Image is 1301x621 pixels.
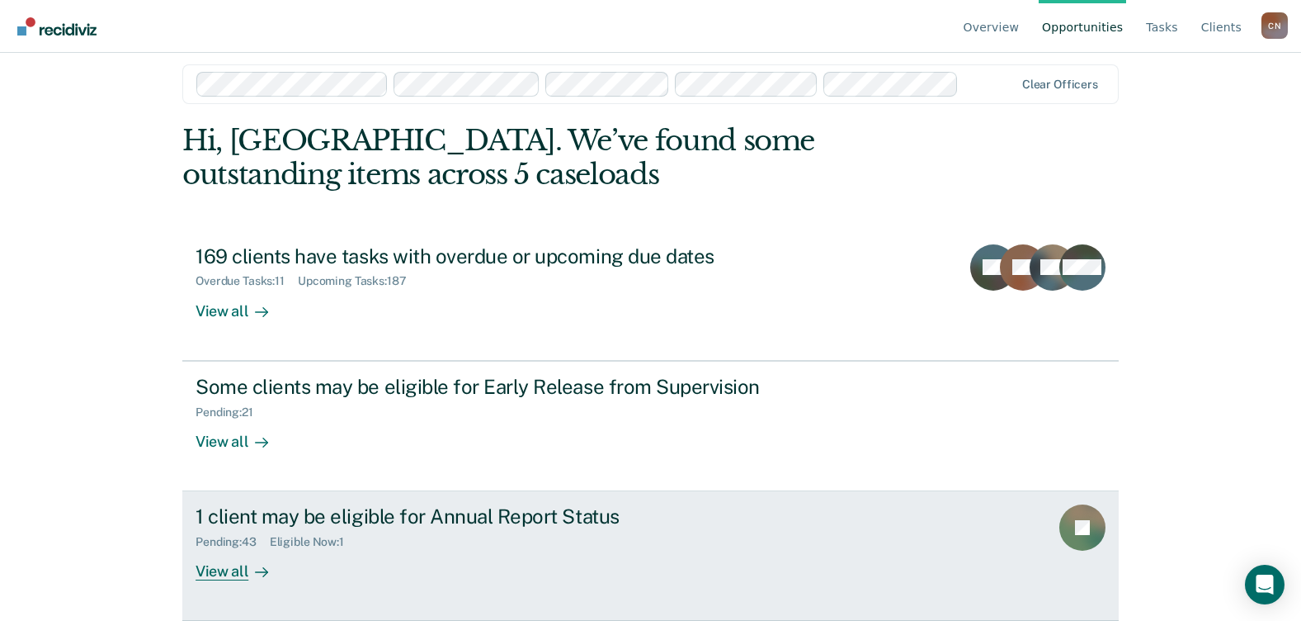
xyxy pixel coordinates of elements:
div: 169 clients have tasks with overdue or upcoming due dates [196,244,775,268]
div: View all [196,549,288,581]
div: Clear officers [1022,78,1098,92]
a: Some clients may be eligible for Early Release from SupervisionPending:21View all [182,361,1119,491]
div: Upcoming Tasks : 187 [298,274,420,288]
div: Open Intercom Messenger [1245,565,1285,604]
a: 169 clients have tasks with overdue or upcoming due datesOverdue Tasks:11Upcoming Tasks:187View all [182,231,1119,361]
button: Profile dropdown button [1261,12,1288,39]
div: Hi, [GEOGRAPHIC_DATA]. We’ve found some outstanding items across 5 caseloads [182,124,931,192]
div: C N [1261,12,1288,39]
div: 1 client may be eligible for Annual Report Status [196,505,775,529]
div: Pending : 21 [196,405,266,420]
a: 1 client may be eligible for Annual Report StatusPending:43Eligible Now:1View all [182,491,1119,621]
div: Pending : 43 [196,535,270,549]
div: View all [196,419,288,451]
div: View all [196,288,288,320]
div: Some clients may be eligible for Early Release from Supervision [196,375,775,399]
img: Recidiviz [17,17,97,36]
div: Eligible Now : 1 [270,535,357,549]
div: Overdue Tasks : 11 [196,274,298,288]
